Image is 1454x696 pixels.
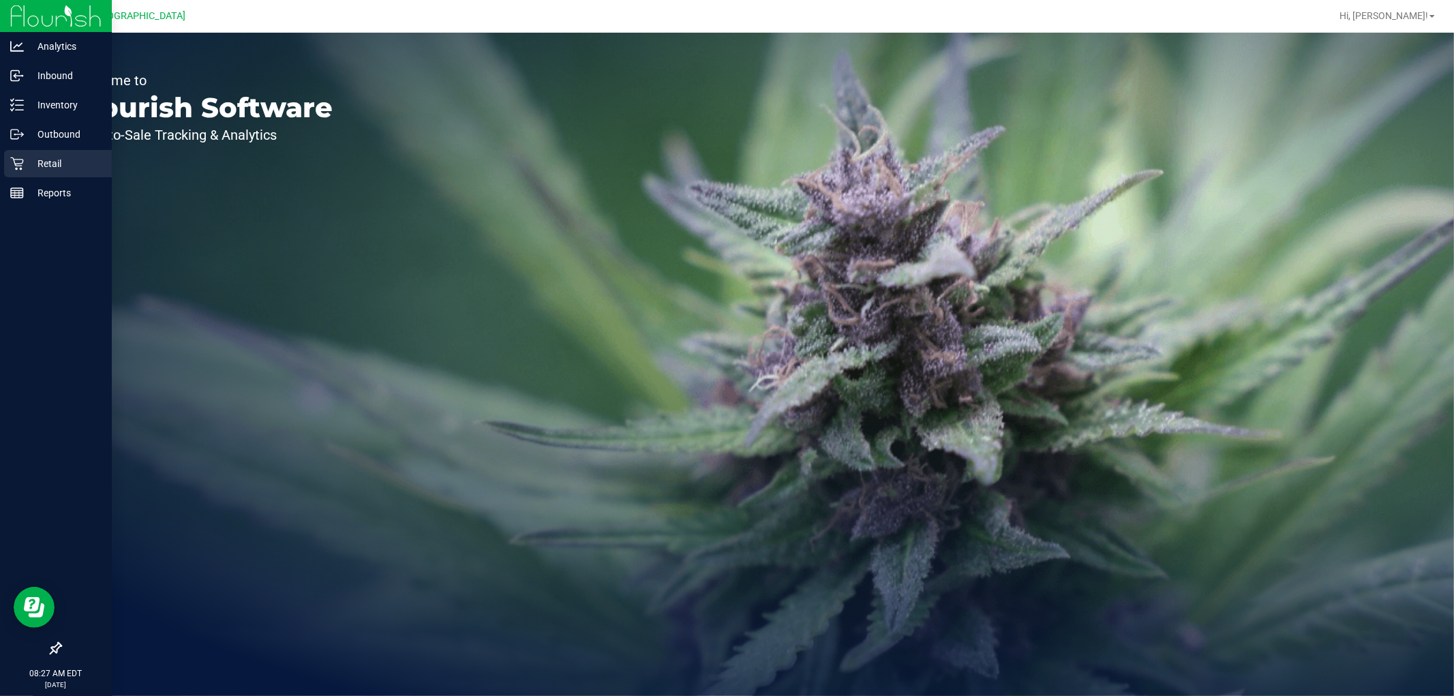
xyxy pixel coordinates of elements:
[10,98,24,112] inline-svg: Inventory
[24,126,106,142] p: Outbound
[6,680,106,690] p: [DATE]
[24,97,106,113] p: Inventory
[10,127,24,141] inline-svg: Outbound
[10,157,24,170] inline-svg: Retail
[10,40,24,53] inline-svg: Analytics
[24,38,106,55] p: Analytics
[24,67,106,84] p: Inbound
[10,69,24,82] inline-svg: Inbound
[24,185,106,201] p: Reports
[74,94,333,121] p: Flourish Software
[74,74,333,87] p: Welcome to
[1339,10,1428,21] span: Hi, [PERSON_NAME]!
[10,186,24,200] inline-svg: Reports
[14,587,55,628] iframe: Resource center
[74,128,333,142] p: Seed-to-Sale Tracking & Analytics
[24,155,106,172] p: Retail
[6,667,106,680] p: 08:27 AM EDT
[93,10,186,22] span: [GEOGRAPHIC_DATA]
